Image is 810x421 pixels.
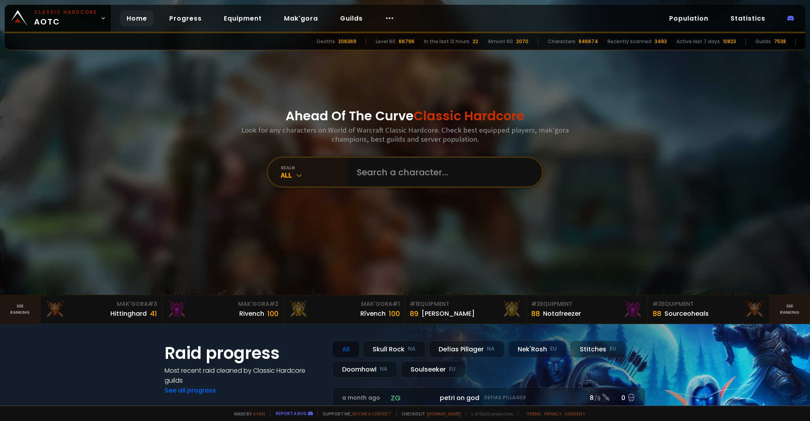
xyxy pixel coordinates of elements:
span: # 2 [531,300,540,308]
a: #3Equipment88Sourceoheals [648,295,769,324]
div: 2070 [516,38,528,45]
div: 100 [267,308,278,319]
div: Mak'Gora [167,300,278,308]
a: Mak'Gora#2Rivench100 [162,295,284,324]
small: NA [380,365,388,373]
div: 66796 [399,38,414,45]
a: Report a bug [276,410,307,416]
div: Stitches [570,341,626,358]
span: # 3 [148,300,157,308]
a: a month agozgpetri on godDefias Pillager8 /90 [332,387,645,408]
div: Defias Pillager [429,341,505,358]
div: 88 [653,308,661,319]
h1: Raid progress [165,341,323,366]
span: Checkout [396,411,461,417]
span: v. d752d5 - production [466,411,513,417]
div: [PERSON_NAME] [422,309,475,319]
a: #2Equipment88Notafreezer [526,295,648,324]
div: 89 [410,308,418,319]
small: Classic Hardcore [34,9,97,16]
a: Equipment [218,10,268,27]
div: realm [281,165,347,171]
div: 100 [389,308,400,319]
h3: Look for any characters on World of Warcraft Classic Hardcore. Check best equipped players, mak'g... [238,125,572,144]
small: EU [449,365,456,373]
div: Equipment [653,300,764,308]
span: # 2 [269,300,278,308]
a: Buy me a coffee [352,411,392,417]
a: Home [120,10,153,27]
div: 10823 [723,38,736,45]
div: Characters [548,38,575,45]
a: Consent [564,411,585,417]
div: Nek'Rosh [508,341,567,358]
a: Classic HardcoreAOTC [5,5,111,32]
a: Population [663,10,715,27]
div: Notafreezer [543,309,581,319]
div: All [332,341,360,358]
div: Doomhowl [332,361,397,378]
div: 3493 [655,38,667,45]
div: Rîvench [360,309,386,319]
span: # 1 [410,300,417,308]
a: See all progress [165,386,216,395]
a: Mak'Gora#1Rîvench100 [284,295,405,324]
a: #1Equipment89[PERSON_NAME] [405,295,526,324]
a: Progress [163,10,208,27]
div: 41 [150,308,157,319]
a: Mak'Gora#3Hittinghard41 [40,295,162,324]
div: 206369 [338,38,356,45]
small: NA [408,345,416,353]
span: Made by [229,411,265,417]
div: 846674 [579,38,598,45]
div: Mak'Gora [45,300,157,308]
a: Seeranking [770,295,810,324]
div: Equipment [410,300,521,308]
small: EU [609,345,616,353]
small: EU [550,345,557,353]
a: Mak'gora [278,10,324,27]
h4: Most recent raid cleaned by Classic Hardcore guilds [165,366,323,385]
span: # 3 [653,300,662,308]
div: Skull Rock [363,341,426,358]
div: In the last 12 hours [424,38,469,45]
div: Rivench [239,309,264,319]
a: a fan [253,411,265,417]
div: Equipment [531,300,643,308]
div: Hittinghard [110,309,147,319]
div: 88 [531,308,540,319]
span: Classic Hardcore [414,107,524,125]
div: All [281,171,347,180]
a: Guilds [334,10,369,27]
div: Guilds [755,38,771,45]
a: Terms [526,411,541,417]
div: 22 [473,38,478,45]
div: Almost 60 [488,38,513,45]
span: # 1 [392,300,400,308]
a: [DOMAIN_NAME] [427,411,461,417]
div: Soulseeker [401,361,466,378]
div: Active last 7 days [676,38,720,45]
div: Sourceoheals [664,309,709,319]
div: Level 60 [376,38,396,45]
h1: Ahead Of The Curve [286,106,524,125]
div: 7538 [774,38,786,45]
span: AOTC [34,9,97,28]
div: Recently scanned [607,38,651,45]
div: Deaths [317,38,335,45]
input: Search a character... [352,158,532,186]
div: Mak'Gora [288,300,400,308]
span: Support me, [318,411,392,417]
small: NA [487,345,495,353]
a: Privacy [544,411,561,417]
a: Statistics [724,10,772,27]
